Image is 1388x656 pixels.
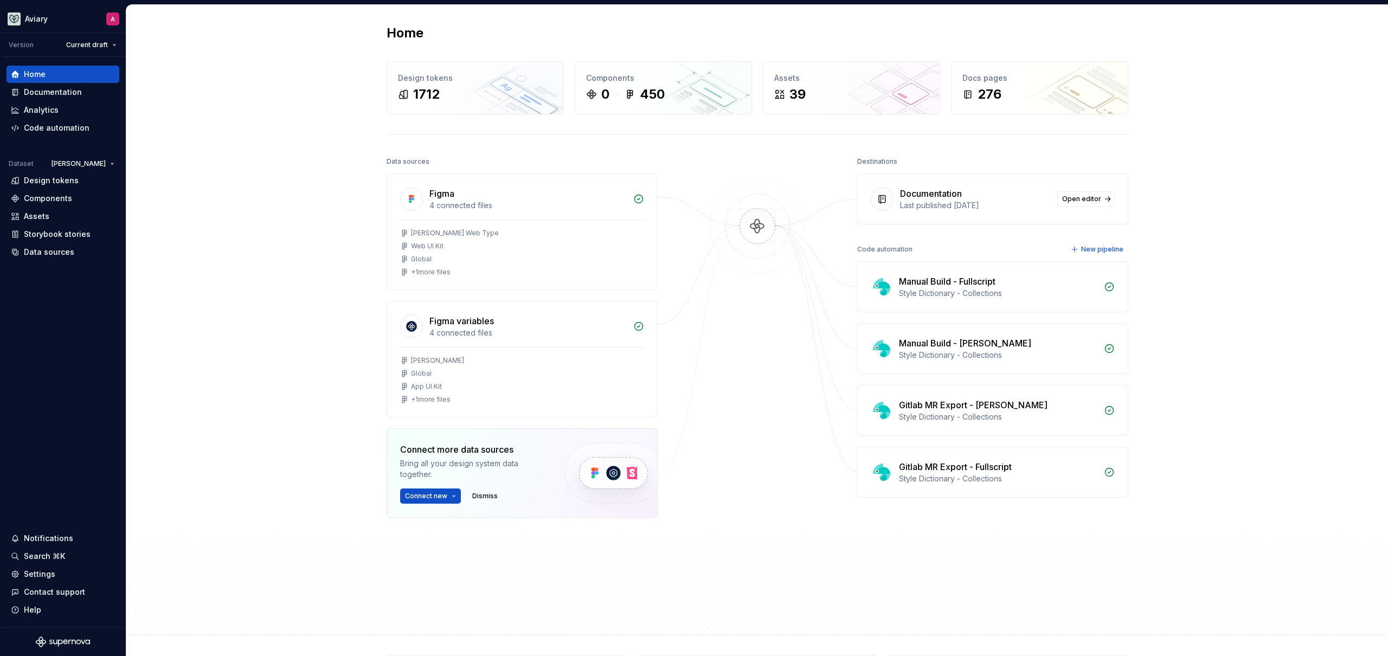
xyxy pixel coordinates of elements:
a: Assets [7,208,119,225]
button: Dismiss [467,488,503,504]
button: Help [7,601,119,619]
div: Assets [774,73,929,83]
div: Bring all your design system data together. [400,458,547,480]
div: Data sources [387,154,429,169]
div: 0 [601,86,609,103]
img: 256e2c79-9abd-4d59-8978-03feab5a3943.png [8,12,21,25]
a: Storybook stories [7,226,119,243]
div: Notifications [24,533,73,544]
div: Components [24,193,72,204]
div: App UI Kit [411,382,442,391]
a: Assets39 [763,61,940,114]
a: Code automation [7,119,119,137]
span: New pipeline [1081,245,1123,254]
button: Connect new [400,488,461,504]
span: Current draft [66,41,108,49]
button: Search ⌘K [7,548,119,565]
div: Design tokens [398,73,552,83]
div: Analytics [24,105,59,115]
a: Open editor [1057,191,1115,207]
div: 1712 [413,86,440,103]
svg: Supernova Logo [36,636,90,647]
div: Help [24,604,41,615]
button: AviaryA [2,7,124,30]
div: Settings [24,569,55,580]
a: Docs pages276 [951,61,1128,114]
a: Design tokens1712 [387,61,564,114]
button: Contact support [7,583,119,601]
div: 4 connected files [429,327,627,338]
div: Dataset [9,159,34,168]
a: Documentation [7,83,119,101]
div: Destinations [857,154,897,169]
div: 4 connected files [429,200,627,211]
div: Data sources [24,247,74,258]
div: 450 [640,86,665,103]
div: Contact support [24,587,85,597]
span: [PERSON_NAME] [52,159,106,168]
div: Style Dictionary - Collections [899,411,1097,422]
div: Style Dictionary - Collections [899,473,1097,484]
a: Data sources [7,243,119,261]
div: Components [586,73,741,83]
div: Global [411,255,432,263]
div: [PERSON_NAME] [411,356,464,365]
a: Analytics [7,101,119,119]
div: Figma [429,187,454,200]
div: 39 [789,86,806,103]
div: Figma variables [429,314,494,327]
div: Manual Build - [PERSON_NAME] [899,337,1031,350]
div: Gitlab MR Export - [PERSON_NAME] [899,398,1048,411]
a: Figma4 connected files[PERSON_NAME] Web TypeWeb UI KitGlobal+1more files [387,173,658,290]
div: Manual Build - Fullscript [899,275,995,288]
button: Notifications [7,530,119,547]
span: Open editor [1062,195,1101,203]
span: Dismiss [472,492,498,500]
div: 276 [978,86,1001,103]
div: Search ⌘K [24,551,65,562]
div: Documentation [24,87,82,98]
a: Components0450 [575,61,752,114]
div: Code automation [857,242,913,257]
a: Components [7,190,119,207]
div: Documentation [900,187,962,200]
div: Design tokens [24,175,79,186]
button: Current draft [61,37,121,53]
div: Global [411,369,432,378]
div: Connect more data sources [400,443,547,456]
a: Settings [7,565,119,583]
button: New pipeline [1068,242,1128,257]
div: + 1 more files [411,395,451,404]
div: Code automation [24,123,89,133]
div: Version [9,41,34,49]
div: + 1 more files [411,268,451,276]
div: Assets [24,211,49,222]
a: Design tokens [7,172,119,189]
div: Gitlab MR Export - Fullscript [899,460,1012,473]
div: Style Dictionary - Collections [899,288,1097,299]
button: [PERSON_NAME] [47,156,119,171]
div: Home [24,69,46,80]
div: Web UI Kit [411,242,444,250]
div: Storybook stories [24,229,91,240]
div: [PERSON_NAME] Web Type [411,229,499,237]
div: Last published [DATE] [900,200,1051,211]
div: Aviary [25,14,48,24]
span: Connect new [405,492,447,500]
h2: Home [387,24,423,42]
div: A [111,15,115,23]
div: Style Dictionary - Collections [899,350,1097,361]
div: Docs pages [962,73,1117,83]
a: Figma variables4 connected files[PERSON_NAME]GlobalApp UI Kit+1more files [387,301,658,417]
a: Home [7,66,119,83]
